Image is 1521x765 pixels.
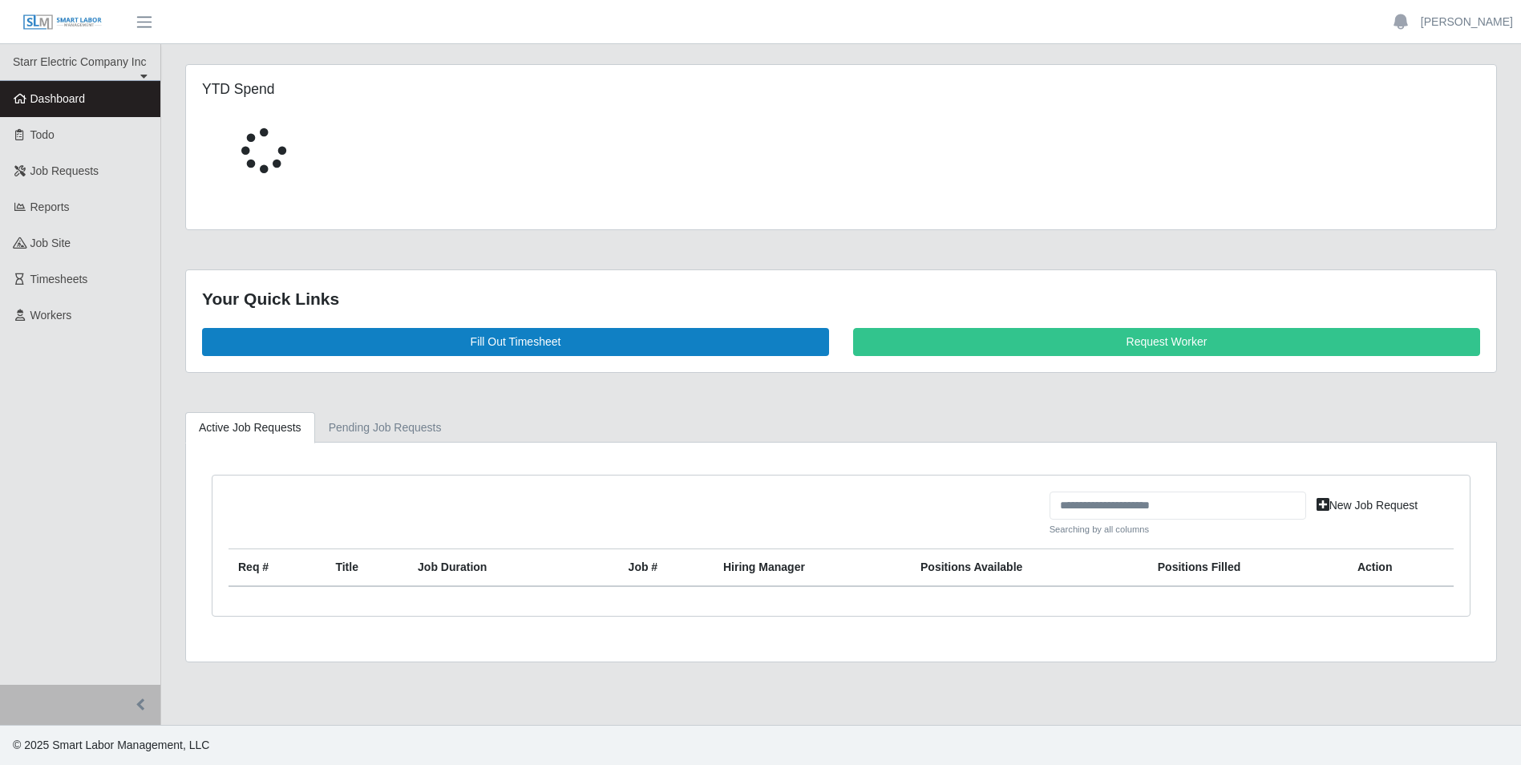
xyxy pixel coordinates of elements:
a: Request Worker [853,328,1480,356]
h5: YTD Spend [202,81,612,98]
th: Title [326,549,408,587]
span: job site [30,237,71,249]
th: Req # [229,549,326,587]
th: Job # [619,549,714,587]
a: New Job Request [1306,492,1429,520]
a: Active Job Requests [185,412,315,443]
th: Positions Available [911,549,1148,587]
th: Hiring Manager [714,549,911,587]
span: Todo [30,128,55,141]
img: SLM Logo [22,14,103,31]
a: Pending Job Requests [315,412,455,443]
div: Your Quick Links [202,286,1480,312]
th: Positions Filled [1148,549,1348,587]
a: [PERSON_NAME] [1421,14,1513,30]
span: Reports [30,200,70,213]
small: Searching by all columns [1050,523,1306,536]
th: Action [1348,549,1454,587]
th: Job Duration [408,549,581,587]
span: © 2025 Smart Labor Management, LLC [13,739,209,751]
a: Fill Out Timesheet [202,328,829,356]
span: Timesheets [30,273,88,285]
span: Dashboard [30,92,86,105]
span: Workers [30,309,72,322]
span: Job Requests [30,164,99,177]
